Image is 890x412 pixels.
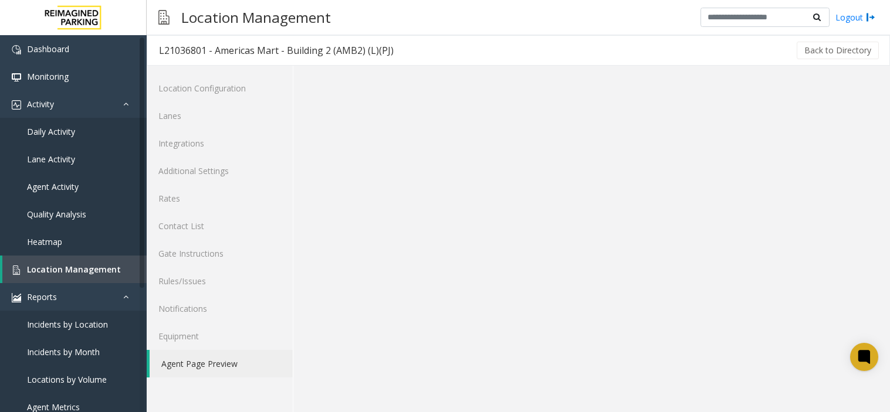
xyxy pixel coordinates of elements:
[27,209,86,220] span: Quality Analysis
[27,374,107,385] span: Locations by Volume
[147,185,293,212] a: Rates
[147,130,293,157] a: Integrations
[27,264,121,275] span: Location Management
[27,126,75,137] span: Daily Activity
[175,3,337,32] h3: Location Management
[27,346,100,357] span: Incidents by Month
[12,73,21,82] img: 'icon'
[150,350,293,377] a: Agent Page Preview
[797,42,879,59] button: Back to Directory
[147,212,293,240] a: Contact List
[27,43,69,55] span: Dashboard
[27,181,79,192] span: Agent Activity
[12,265,21,275] img: 'icon'
[147,322,293,350] a: Equipment
[147,102,293,130] a: Lanes
[2,256,147,283] a: Location Management
[27,319,108,330] span: Incidents by Location
[835,11,875,23] a: Logout
[147,295,293,322] a: Notifications
[27,98,54,110] span: Activity
[27,154,75,165] span: Lane Activity
[147,74,293,102] a: Location Configuration
[12,100,21,110] img: 'icon'
[27,291,57,302] span: Reports
[159,43,394,58] div: L21036801 - Americas Mart - Building 2 (AMB2) (L)(PJ)
[27,236,62,247] span: Heatmap
[147,267,293,295] a: Rules/Issues
[147,240,293,267] a: Gate Instructions
[147,157,293,185] a: Additional Settings
[27,71,69,82] span: Monitoring
[866,11,875,23] img: logout
[158,3,170,32] img: pageIcon
[12,45,21,55] img: 'icon'
[12,293,21,302] img: 'icon'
